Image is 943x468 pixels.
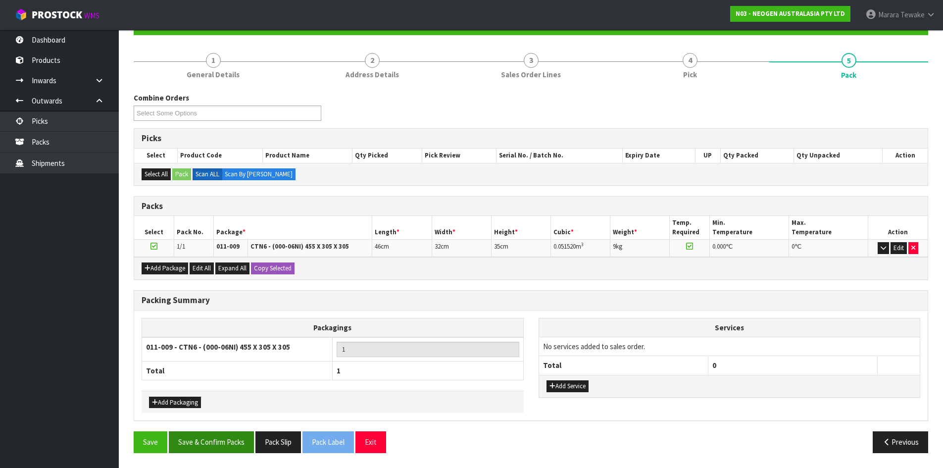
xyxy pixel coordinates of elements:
td: cm [432,240,491,257]
th: Product Code [178,149,263,162]
span: 32 [435,242,441,251]
th: Total [539,356,708,375]
span: 4 [683,53,697,68]
h3: Picks [142,134,920,143]
span: 1/1 [177,242,185,251]
th: Qty Picked [352,149,422,162]
th: Temp. Required [670,216,709,239]
td: ℃ [789,240,868,257]
label: Combine Orders [134,93,189,103]
span: Pack [841,70,856,80]
td: m [551,240,610,257]
span: 0 [792,242,794,251]
button: Select All [142,168,171,180]
span: 3 [524,53,539,68]
h3: Packing Summary [142,296,920,305]
th: Length [372,216,432,239]
button: Previous [873,431,928,453]
th: Pack No. [174,216,213,239]
th: Action [868,216,928,239]
span: 35 [494,242,500,251]
th: Weight [610,216,670,239]
span: 1 [206,53,221,68]
th: Height [491,216,550,239]
th: Max. Temperature [789,216,868,239]
th: Select [134,149,178,162]
strong: CTN6 - (000-06NI) 455 X 305 X 305 [250,242,349,251]
span: 2 [365,53,380,68]
sup: 3 [581,241,584,248]
span: Expand All [218,264,247,272]
label: Scan By [PERSON_NAME] [222,168,296,180]
button: Add Packaging [149,397,201,409]
button: Pack [172,168,191,180]
button: Expand All [215,262,249,274]
th: Product Name [263,149,352,162]
th: Serial No. / Batch No. [496,149,623,162]
th: Package [213,216,372,239]
button: Exit [355,431,386,453]
th: Pick Review [422,149,496,162]
button: Edit [891,242,907,254]
span: 46 [375,242,381,251]
span: Address Details [346,69,399,80]
button: Pack Label [302,431,354,453]
th: Total [142,361,333,380]
span: Pick [683,69,697,80]
a: N03 - NEOGEN AUSTRALASIA PTY LTD [730,6,850,22]
th: Action [883,149,928,162]
td: cm [491,240,550,257]
strong: 011-009 - CTN6 - (000-06NI) 455 X 305 X 305 [146,342,290,352]
img: cube-alt.png [15,8,27,21]
th: Min. Temperature [709,216,789,239]
td: ℃ [709,240,789,257]
th: Qty Packed [720,149,794,162]
th: Select [134,216,174,239]
strong: N03 - NEOGEN AUSTRALASIA PTY LTD [736,9,845,18]
span: Marara [878,10,899,19]
button: Save & Confirm Packs [169,431,254,453]
span: 0 [712,361,716,370]
td: kg [610,240,670,257]
span: 9 [613,242,616,251]
th: Cubic [551,216,610,239]
span: Pack [134,85,928,461]
span: Tewake [900,10,925,19]
button: Copy Selected [251,262,295,274]
th: Qty Unpacked [794,149,882,162]
th: Services [539,318,920,337]
button: Pack Slip [255,431,301,453]
span: General Details [187,69,240,80]
span: Sales Order Lines [501,69,561,80]
span: 1 [337,366,341,375]
span: 0.051520 [553,242,576,251]
th: UP [695,149,720,162]
span: 5 [842,53,856,68]
label: Scan ALL [193,168,222,180]
strong: 011-009 [216,242,240,251]
small: WMS [84,11,99,20]
button: Save [134,431,167,453]
th: Packagings [142,318,524,337]
span: ProStock [32,8,82,21]
th: Expiry Date [623,149,695,162]
button: Add Service [546,380,589,392]
span: 0.000 [712,242,726,251]
td: cm [372,240,432,257]
td: No services added to sales order. [539,337,920,356]
th: Width [432,216,491,239]
h3: Packs [142,202,920,211]
button: Add Package [142,262,188,274]
button: Edit All [190,262,214,274]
